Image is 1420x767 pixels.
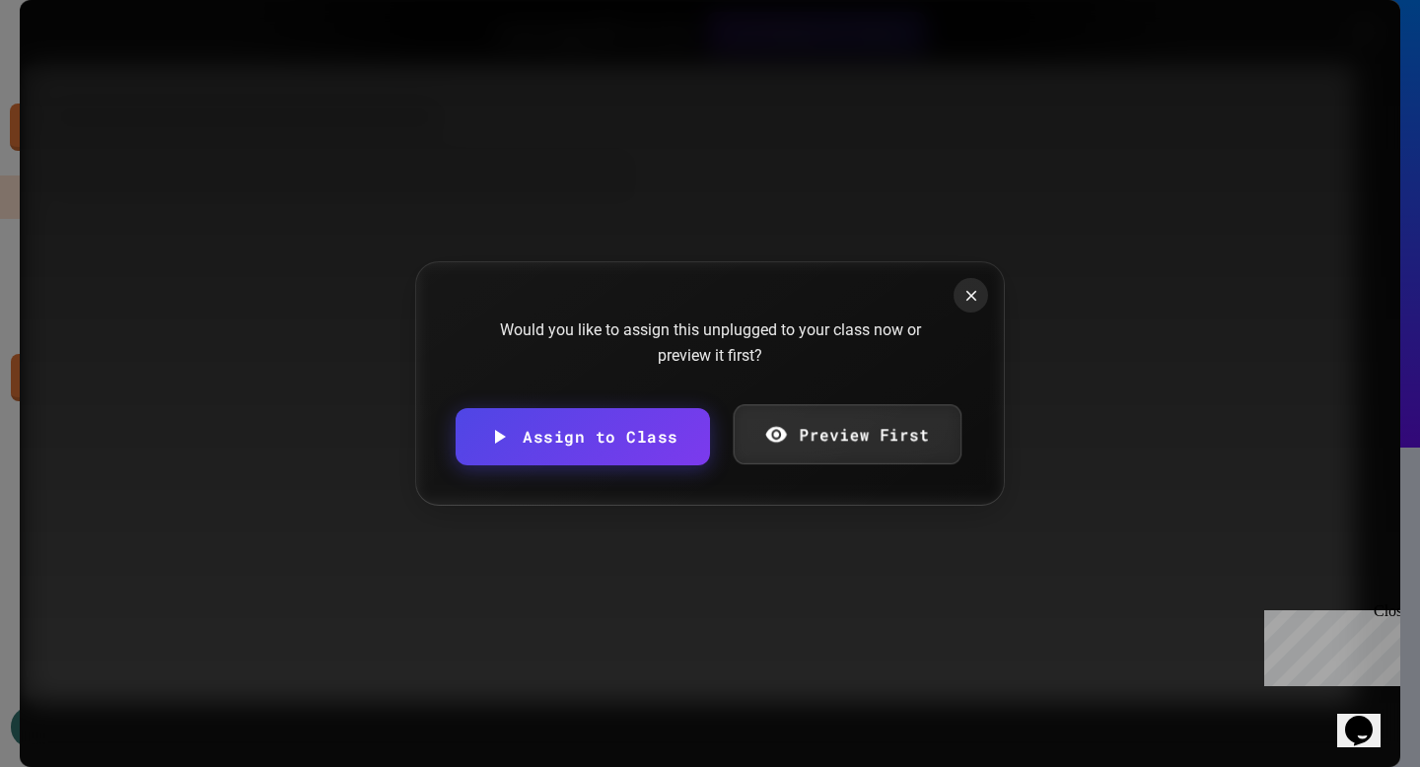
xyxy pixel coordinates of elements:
[456,408,710,465] a: Assign to Class
[473,317,947,368] div: Would you like to assign this unplugged to your class now or preview it first?
[1337,688,1400,747] iframe: chat widget
[733,404,960,464] a: Preview First
[8,8,136,125] div: Chat with us now!Close
[1256,602,1400,686] iframe: chat widget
